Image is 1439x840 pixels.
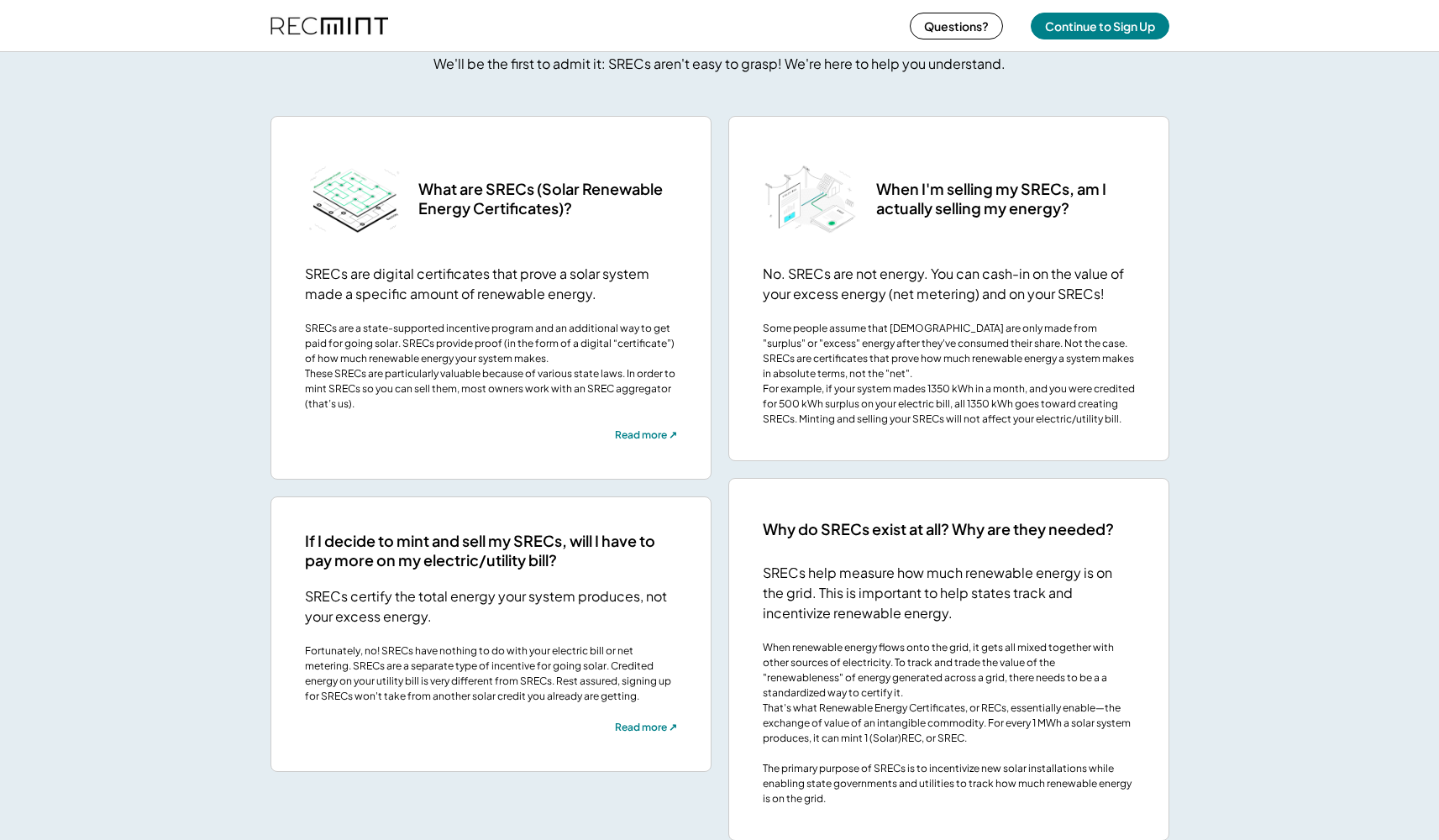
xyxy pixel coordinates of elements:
[763,321,1135,427] div: Some people assume that [DEMOGRAPHIC_DATA] are only made from "surplus" or "excess" energy after ...
[305,643,677,704] div: Fortunately, no! SRECs have nothing to do with your electric bill or net metering. SRECs are a se...
[615,721,677,738] a: Read more ↗
[305,586,677,627] div: SRECs certify the total energy your system produces, not your excess energy.
[763,640,1135,806] div: When renewable energy flows onto the grid, it gets all mixed together with other sources of elect...
[418,179,677,218] h2: What are SRECs (Solar Renewable Energy Certificates)?
[305,531,677,570] h2: If I decide to mint and sell my SRECs, will I have to pay more on my electric/utility bill?
[305,321,677,412] div: SRECs are a state-supported incentive program and an additional way to get paid for going solar. ...
[305,150,402,247] img: What-is-SREC%403x.png
[270,3,388,48] img: recmint-logotype%403x%20%281%29.jpeg
[615,428,677,445] a: Read more ↗
[1031,13,1169,39] button: Continue to Sign Up
[763,264,1135,304] div: No. SRECs are not energy. You can cash-in on the value of your excess energy (net metering) and o...
[910,13,1003,39] button: Questions?
[876,179,1135,218] h2: When I'm selling my SRECs, am I actually selling my energy?
[763,563,1135,623] div: SRECs help measure how much renewable energy is on the grid. This is important to help states tra...
[763,519,1135,538] h2: Why do SRECs exist at all? Why are they needed?
[763,150,859,247] img: Selling-Energy%403x.png
[433,54,1006,74] div: We'll be the first to admit it: SRECs aren't easy to grasp! We're here to help you understand.
[305,264,677,304] div: SRECs are digital certificates that prove a solar system made a specific amount of renewable energy.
